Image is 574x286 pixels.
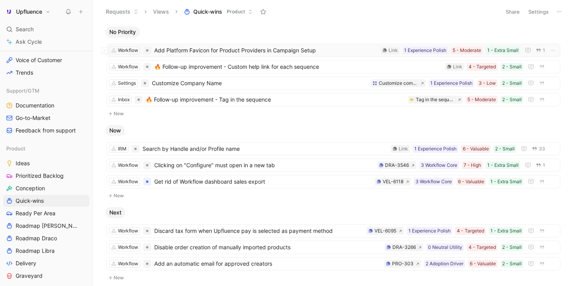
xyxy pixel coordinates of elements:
[105,207,125,218] button: Next
[16,159,30,167] span: Ideas
[3,125,89,136] a: Feedback from support
[3,157,89,169] a: Ideas
[463,145,489,153] div: 6 - Valuable
[106,44,560,57] a: WorkflowAdd Platform Favicon for Product Providers in Campaign Setup1 - Extra Small5 - Moderate1 ...
[458,178,484,186] div: 6 - Valuable
[392,260,414,268] div: PRO-303
[534,46,547,55] button: 1
[106,224,560,238] a: WorkflowDiscard tax form when Upfluence pay is selected as payment method1 - Extra Small4 - Targe...
[408,227,451,235] div: 1 Experience Polish
[453,63,462,71] div: Link
[530,145,547,153] button: 33
[16,234,57,242] span: Roadmap Draco
[109,209,121,216] span: Next
[502,79,522,87] div: 2 - Small
[16,272,43,280] span: Graveyard
[392,243,416,251] div: DRA-3266
[6,87,39,95] span: Support/GTM
[502,96,522,104] div: 2 - Small
[118,243,138,251] div: Workflow
[3,67,89,79] a: Trends
[3,23,89,35] div: Search
[3,6,52,17] button: UpfluenceUpfluence
[180,6,256,18] button: Quick-winsProduct
[146,95,405,104] span: 🔥 Follow-up improvement - Tag in the sequence
[453,46,481,54] div: 5 - Moderate
[487,161,519,169] div: 1 - Extra Small
[479,79,496,87] div: 3 - Low
[457,227,484,235] div: 4 - Targeted
[3,54,89,66] a: Voice of Customer
[16,56,62,64] span: Voice of Customer
[3,100,89,111] a: Documentation
[106,142,560,156] a: IRMSearch by Handle and/or Profile name2 - Small6 - Valuable1 Experience PolishLink33
[404,46,446,54] div: 1 Experience Polish
[106,159,560,172] a: WorkflowClicking on "Configure" must open in a new tab1 - Extra Small7 - High3 Workflow CoreDRA-3...
[105,109,561,118] button: New
[3,257,89,269] a: Delivery
[543,163,545,168] span: 1
[106,257,560,270] a: WorkflowAdd an automatic email for approved creators2 - Small6 - Valuable2 Adoption DriverPRO-303
[150,6,173,18] button: Views
[154,62,442,71] span: 🔥 Follow-up improvement - Custom help link for each sequence
[118,63,138,71] div: Workflow
[470,260,496,268] div: 6 - Valuable
[118,161,138,169] div: Workflow
[416,96,455,104] div: Tag in the sequence
[16,69,33,77] span: Trends
[383,178,403,186] div: VEL-6118
[16,259,36,267] span: Delivery
[105,191,561,200] button: New
[534,161,547,170] button: 1
[3,270,89,282] a: Graveyard
[16,114,50,122] span: Go-to-Market
[502,63,522,71] div: 2 - Small
[118,260,138,268] div: Workflow
[3,143,89,154] div: Product
[379,79,418,87] div: Customize company name
[154,259,381,268] span: Add an automatic email for approved creators
[154,161,374,170] span: Clicking on "Configure" must open in a new tab
[490,178,522,186] div: 1 - Extra Small
[105,273,561,282] button: New
[105,125,125,136] button: Now
[399,145,408,153] div: Link
[430,79,472,87] div: 1 Experience Polish
[106,77,560,90] a: SettingsCustomize Company Name2 - Small3 - Low1 Experience PolishCustomize company name
[154,226,364,236] span: Discard tax form when Upfluence pay is selected as payment method
[118,79,136,87] div: Settings
[3,39,89,79] div: DashboardsVoice of CustomerTrends
[385,161,409,169] div: DRA-3546
[16,8,42,15] h1: Upfluence
[154,243,381,252] span: Disable order creation of manually imported products
[102,6,142,18] button: Requests
[502,6,523,17] button: Share
[415,178,452,186] div: 3 Workflow Core
[118,178,138,186] div: Workflow
[16,222,79,230] span: Roadmap [PERSON_NAME]
[3,85,89,136] div: Support/GTMDocumentationGo-to-MarketFeedback from support
[3,85,89,97] div: Support/GTM
[106,175,560,188] a: WorkflowGet rid of Workflow dashboard sales export1 - Extra Small6 - Valuable3 Workflow CoreVEL-6118
[118,227,138,235] div: Workflow
[16,247,55,255] span: Roadmap Libra
[16,209,55,217] span: Ready Per Area
[193,8,222,16] span: Quick-wins
[467,96,496,104] div: 5 - Moderate
[543,48,545,53] span: 1
[374,227,396,235] div: VEL-6095
[426,260,463,268] div: 2 Adoption Driver
[421,161,457,169] div: 3 Workflow Core
[154,46,378,55] span: Add Platform Favicon for Product Providers in Campaign Setup
[109,127,121,134] span: Now
[3,232,89,244] a: Roadmap Draco
[525,6,552,17] button: Settings
[16,25,34,34] span: Search
[469,63,496,71] div: 4 - Targeted
[3,182,89,194] a: Conception
[502,243,522,251] div: 2 - Small
[152,79,368,88] span: Customize Company Name
[106,60,560,73] a: Workflow🔥 Follow-up improvement - Custom help link for each sequence2 - Small4 - TargetedLink
[539,147,545,151] span: 33
[16,37,42,46] span: Ask Cycle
